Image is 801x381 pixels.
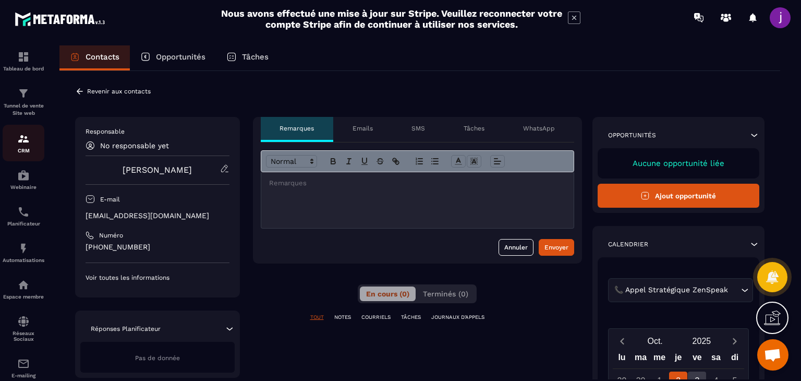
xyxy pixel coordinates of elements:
[725,350,744,368] div: di
[366,290,409,298] span: En cours (0)
[17,133,30,145] img: formation
[3,271,44,307] a: automationsautomationsEspace membre
[613,334,632,348] button: Previous month
[669,350,688,368] div: je
[100,141,169,150] p: No responsable yet
[353,124,373,133] p: Emails
[3,148,44,153] p: CRM
[130,45,216,70] a: Opportunités
[707,350,725,368] div: sa
[17,51,30,63] img: formation
[3,234,44,271] a: automationsautomationsAutomatisations
[3,43,44,79] a: formationformationTableau de bord
[360,287,416,301] button: En cours (0)
[612,284,731,296] span: 📞 Appel Stratégique ZenSpeak
[334,314,351,321] p: NOTES
[59,45,130,70] a: Contacts
[310,314,324,321] p: TOUT
[3,79,44,125] a: formationformationTunnel de vente Site web
[632,350,650,368] div: ma
[86,127,229,136] p: Responsable
[221,8,563,30] h2: Nous avons effectué une mise à jour sur Stripe. Veuillez reconnecter votre compte Stripe afin de ...
[417,287,475,301] button: Terminés (0)
[86,242,229,252] p: [PHONE_NUMBER]
[87,88,151,95] p: Revenir aux contacts
[15,9,108,29] img: logo
[678,332,725,350] button: Open years overlay
[499,239,533,256] button: Annuler
[464,124,484,133] p: Tâches
[216,45,279,70] a: Tâches
[3,184,44,190] p: Webinaire
[17,242,30,255] img: automations
[731,284,738,296] input: Search for option
[135,354,180,362] span: Pas de donnée
[650,350,669,368] div: me
[17,315,30,328] img: social-network
[3,373,44,378] p: E-mailing
[423,290,468,298] span: Terminés (0)
[688,350,707,368] div: ve
[411,124,425,133] p: SMS
[100,195,120,204] p: E-mail
[99,231,123,240] p: Numéro
[431,314,484,321] p: JOURNAUX D'APPELS
[598,184,760,208] button: Ajout opportunité
[523,124,555,133] p: WhatsApp
[3,257,44,263] p: Automatisations
[86,273,229,282] p: Voir toutes les informations
[608,278,753,302] div: Search for option
[608,159,749,168] p: Aucune opportunité liée
[123,165,192,175] a: [PERSON_NAME]
[86,52,119,62] p: Contacts
[3,307,44,350] a: social-networksocial-networkRéseaux Sociaux
[3,198,44,234] a: schedulerschedulerPlanificateur
[17,279,30,291] img: automations
[608,131,656,139] p: Opportunités
[3,294,44,300] p: Espace membre
[3,330,44,342] p: Réseaux Sociaux
[3,102,44,117] p: Tunnel de vente Site web
[725,334,744,348] button: Next month
[17,358,30,370] img: email
[280,124,314,133] p: Remarques
[17,87,30,100] img: formation
[242,52,269,62] p: Tâches
[156,52,205,62] p: Opportunités
[544,242,568,253] div: Envoyer
[361,314,391,321] p: COURRIELS
[3,161,44,198] a: automationsautomationsWebinaire
[17,169,30,182] img: automations
[632,332,678,350] button: Open months overlay
[401,314,421,321] p: TÂCHES
[86,211,229,221] p: [EMAIL_ADDRESS][DOMAIN_NAME]
[91,325,161,333] p: Réponses Planificateur
[757,339,788,371] div: Ouvrir le chat
[3,221,44,227] p: Planificateur
[612,350,631,368] div: lu
[17,206,30,218] img: scheduler
[539,239,574,256] button: Envoyer
[608,240,648,248] p: Calendrier
[3,66,44,72] p: Tableau de bord
[3,125,44,161] a: formationformationCRM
